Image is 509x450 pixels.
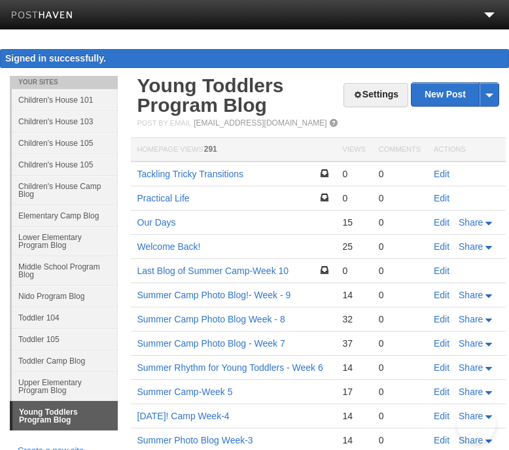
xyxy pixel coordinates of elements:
a: Summer Camp Photo Blog - Week 7 [137,338,285,349]
div: 0 [379,216,421,228]
a: Toddler 105 [12,328,118,350]
div: 0 [379,386,421,398]
span: Post by Email [137,119,192,127]
th: Actions [427,138,506,162]
a: Edit [434,387,449,397]
div: 0 [342,192,365,204]
div: 0 [379,434,421,446]
a: [DATE]! Camp Week-4 [137,411,230,421]
a: Edit [434,338,449,349]
a: Welcome Back! [137,241,201,252]
a: Summer Photo Blog Week-3 [137,435,253,445]
div: 0 [379,410,421,422]
a: Lower Elementary Program Blog [12,226,118,256]
span: Share [459,290,483,300]
a: Summer Camp Photo Blog Week - 8 [137,314,285,324]
a: Toddler 104 [12,307,118,328]
a: Edit [434,193,449,203]
div: 32 [342,313,365,325]
span: Share [459,387,483,397]
div: 0 [342,265,365,277]
a: Summer Camp-Week 5 [137,387,233,397]
a: Edit [434,362,449,373]
a: Edit [434,217,449,228]
th: Homepage Views [131,138,336,162]
a: Elementary Camp Blog [12,205,118,226]
div: 14 [342,434,365,446]
iframe: Help Scout Beacon - Open [457,404,496,443]
a: Practical Life [137,193,190,203]
a: Edit [434,241,449,252]
a: Summer Camp Photo Blog!- Week - 9 [137,290,291,300]
a: Children's House 105 [12,132,118,154]
span: Share [459,362,483,373]
span: Share [459,241,483,252]
img: Posthaven-bar [11,11,73,21]
div: 0 [379,289,421,301]
div: 0 [379,313,421,325]
a: [EMAIL_ADDRESS][DOMAIN_NAME] [194,118,326,128]
div: 37 [342,337,365,349]
a: Edit [434,169,449,179]
div: 0 [342,168,365,180]
div: 0 [379,362,421,373]
a: Toddler Camp Blog [12,350,118,372]
a: Our Days [137,217,176,228]
div: 17 [342,386,365,398]
a: Edit [434,314,449,324]
a: Edit [434,290,449,300]
a: Upper Elementary Program Blog [12,372,118,401]
a: Nido Program Blog [12,285,118,307]
a: Edit [434,411,449,421]
th: Comments [372,138,427,162]
span: Share [459,217,483,228]
a: Children's House 103 [12,111,118,132]
li: Your Sites [10,76,118,89]
a: Young Toddlers Program Blog [12,402,118,430]
div: 0 [379,265,421,277]
a: Children's House Camp Blog [12,175,118,205]
div: 14 [342,410,365,422]
a: New Post [412,83,499,106]
a: Young Toddlers Program Blog [137,75,284,116]
a: Summer Rhythm for Young Toddlers - Week 6 [137,362,323,373]
div: 14 [342,289,365,301]
div: 14 [342,362,365,373]
a: Tackling Tricky Transitions [137,169,244,179]
div: 0 [379,168,421,180]
span: Share [459,338,483,349]
span: 291 [204,145,217,154]
span: Share [459,314,483,324]
div: 0 [379,241,421,252]
a: Children's House 105 [12,154,118,175]
div: 25 [342,241,365,252]
a: Middle School Program Blog [12,256,118,285]
a: Settings [343,83,408,107]
a: Last Blog of Summer Camp-Week 10 [137,266,289,276]
a: Children's House 101 [12,89,118,111]
a: Edit [434,266,449,276]
div: 15 [342,216,365,228]
div: 0 [379,337,421,349]
a: Edit [434,435,449,445]
div: 0 [379,192,421,204]
th: Views [336,138,372,162]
